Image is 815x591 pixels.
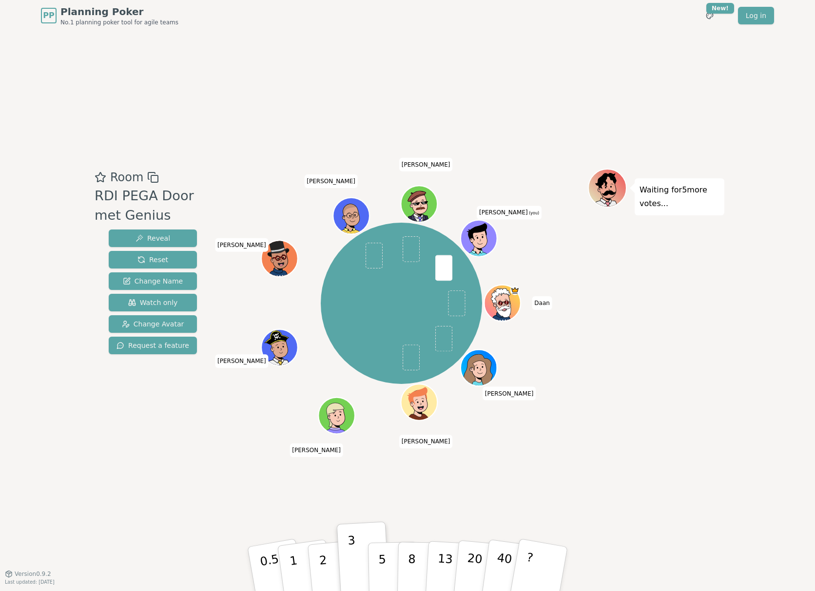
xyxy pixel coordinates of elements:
[510,286,520,295] span: Daan is the host
[122,319,184,329] span: Change Avatar
[60,19,178,26] span: No.1 planning poker tool for agile teams
[41,5,178,26] a: PPPlanning PokerNo.1 planning poker tool for agile teams
[123,276,183,286] span: Change Name
[290,443,343,457] span: Click to change your name
[136,233,170,243] span: Reveal
[304,174,358,188] span: Click to change your name
[95,186,215,226] div: RDI PEGA Door met Genius
[5,570,51,578] button: Version0.9.2
[701,7,718,24] button: New!
[110,169,143,186] span: Room
[528,211,540,216] span: (you)
[215,354,269,368] span: Click to change your name
[15,570,51,578] span: Version 0.9.2
[109,272,197,290] button: Change Name
[95,169,106,186] button: Add as favourite
[215,238,269,252] span: Click to change your name
[706,3,734,14] div: New!
[116,341,189,350] span: Request a feature
[109,337,197,354] button: Request a feature
[640,183,719,210] p: Waiting for 5 more votes...
[128,298,178,307] span: Watch only
[532,296,552,310] span: Click to change your name
[137,255,168,265] span: Reset
[109,294,197,311] button: Watch only
[477,206,542,220] span: Click to change your name
[109,315,197,333] button: Change Avatar
[483,387,536,400] span: Click to change your name
[43,10,54,21] span: PP
[109,251,197,268] button: Reset
[5,579,55,585] span: Last updated: [DATE]
[738,7,774,24] a: Log in
[348,534,358,587] p: 3
[109,229,197,247] button: Reveal
[399,435,453,448] span: Click to change your name
[399,158,453,172] span: Click to change your name
[60,5,178,19] span: Planning Poker
[462,221,496,255] button: Click to change your avatar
